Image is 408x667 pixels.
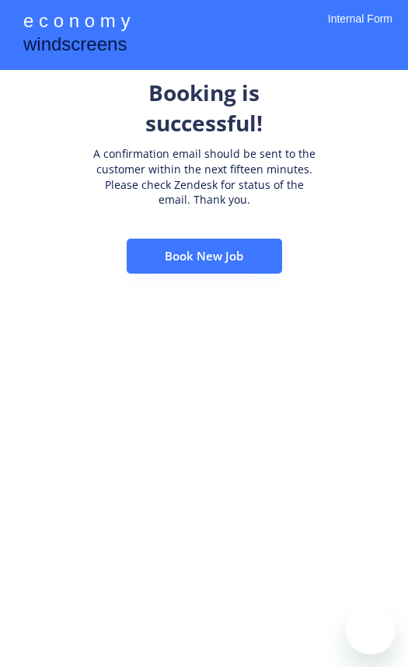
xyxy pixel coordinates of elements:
[127,239,282,274] button: Book New Job
[88,78,321,138] div: Booking is successful!
[88,146,321,207] div: A confirmation email should be sent to the customer within the next fifteen minutes. Please check...
[346,605,396,655] iframe: Button to launch messaging window
[23,8,130,37] div: e c o n o m y
[328,12,392,47] div: Internal Form
[23,31,127,61] div: windscreens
